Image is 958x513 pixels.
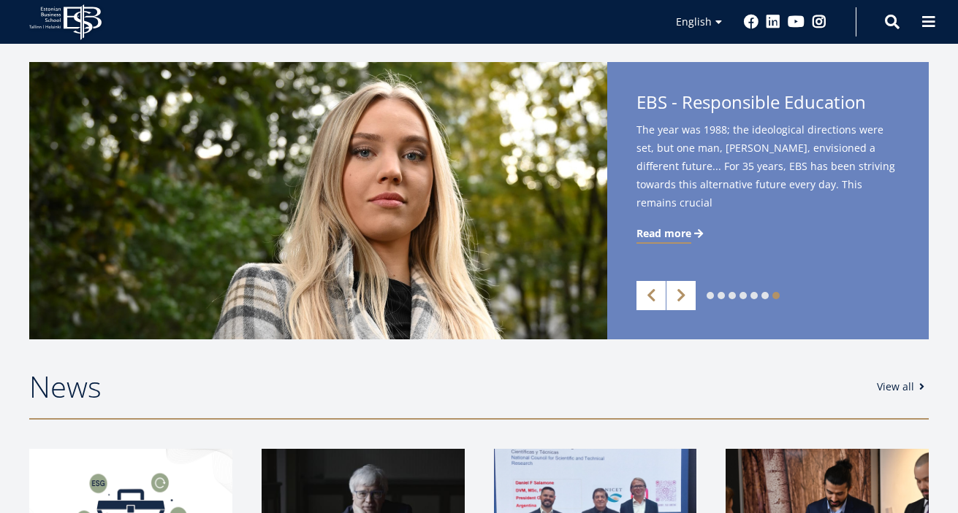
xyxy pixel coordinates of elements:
[707,292,714,299] a: 1
[672,90,677,114] span: -
[766,15,780,29] a: Linkedin
[636,281,666,310] a: Previous
[744,15,759,29] a: Facebook
[761,292,769,299] a: 6
[772,292,780,299] a: 7
[729,292,736,299] a: 3
[682,90,780,114] span: Responsible
[784,90,866,114] span: Education
[636,226,706,241] a: Read more
[29,62,607,339] img: a
[29,369,862,405] h2: News
[877,379,929,394] a: View all
[788,15,805,29] a: Youtube
[636,90,667,114] span: EBS
[666,281,696,310] a: Next
[750,292,758,299] a: 5
[636,120,900,235] span: The year was 1988; the ideological directions were set, but one man, [PERSON_NAME], envisioned a ...
[718,292,725,299] a: 2
[740,292,747,299] a: 4
[636,226,691,241] span: Read more
[812,15,826,29] a: Instagram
